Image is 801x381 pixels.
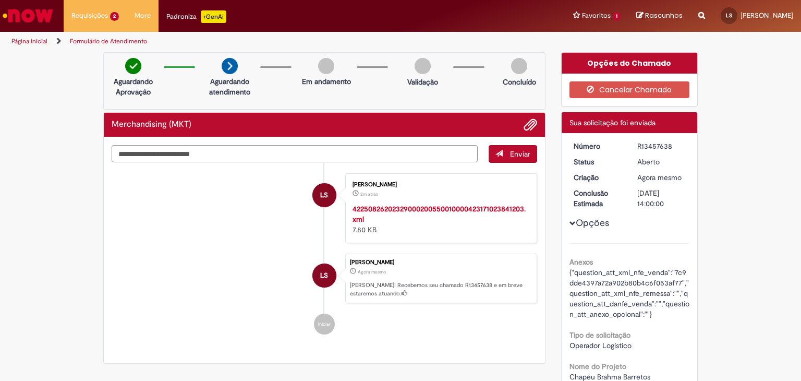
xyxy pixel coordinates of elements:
ul: Histórico de tíquete [112,163,537,346]
b: Anexos [569,257,593,267]
div: R13457638 [637,141,686,151]
span: {"question_att_xml_nfe_venda":"7c9dde4397a72a902b80b4c6f053af77","question_att_xml_nfe_remessa":"... [569,268,689,319]
div: [PERSON_NAME] [353,182,526,188]
dt: Status [566,157,630,167]
dt: Criação [566,172,630,183]
h2: Merchandising (MKT) Histórico de tíquete [112,120,191,129]
p: +GenAi [201,10,226,23]
time: 28/08/2025 12:41:41 [358,269,386,275]
span: Enviar [510,149,530,159]
span: LS [726,12,732,19]
span: Agora mesmo [637,173,682,182]
div: [DATE] 14:00:00 [637,188,686,209]
div: [PERSON_NAME] [350,259,531,266]
span: Sua solicitação foi enviada [569,118,656,127]
span: 1 [613,12,621,21]
a: Página inicial [11,37,47,45]
dt: Conclusão Estimada [566,188,630,209]
span: [PERSON_NAME] [741,11,793,20]
p: Concluído [503,77,536,87]
p: Aguardando Aprovação [108,76,159,97]
b: Nome do Projeto [569,362,626,371]
span: 2 [110,12,119,21]
span: Agora mesmo [358,269,386,275]
p: Em andamento [302,76,351,87]
li: Lucas Sansi [112,254,537,304]
img: img-circle-grey.png [415,58,431,74]
img: img-circle-grey.png [318,58,334,74]
div: Aberto [637,157,686,167]
a: Rascunhos [636,11,683,21]
span: More [135,10,151,21]
img: img-circle-grey.png [511,58,527,74]
button: Enviar [489,145,537,163]
button: Adicionar anexos [524,118,537,132]
div: 28/08/2025 12:41:41 [637,172,686,183]
p: Validação [407,77,438,87]
a: 42250826202329000200550010000423171023841203.xml [353,204,526,224]
p: [PERSON_NAME]! Recebemos seu chamado R13457638 e em breve estaremos atuando. [350,281,531,297]
div: Lucas Sansi [312,183,336,207]
span: LS [320,183,328,208]
ul: Trilhas de página [8,32,526,51]
a: Formulário de Atendimento [70,37,147,45]
div: Lucas Sansi [312,264,336,288]
div: 7.80 KB [353,204,526,235]
span: LS [320,263,328,288]
img: check-circle-green.png [125,58,141,74]
textarea: Digite sua mensagem aqui... [112,145,478,163]
b: Tipo de solicitação [569,330,630,340]
img: arrow-next.png [222,58,238,74]
span: Favoritos [582,10,611,21]
button: Cancelar Chamado [569,81,690,98]
img: ServiceNow [1,5,55,26]
div: Padroniza [166,10,226,23]
span: Rascunhos [645,10,683,20]
div: Opções do Chamado [562,53,698,74]
time: 28/08/2025 12:39:58 [360,191,378,197]
span: Operador Logístico [569,341,632,350]
span: Requisições [71,10,108,21]
dt: Número [566,141,630,151]
span: 2m atrás [360,191,378,197]
p: Aguardando atendimento [204,76,255,97]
